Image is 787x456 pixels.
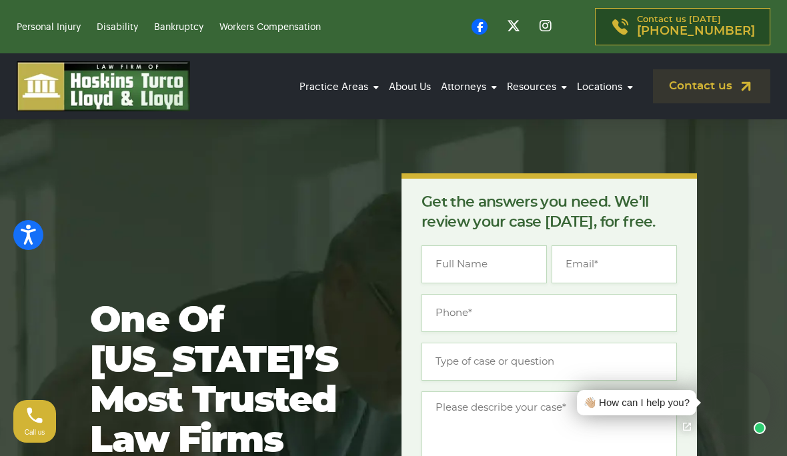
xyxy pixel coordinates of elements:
[422,245,547,283] input: Full Name
[637,25,755,38] span: [PHONE_NUMBER]
[154,23,203,32] a: Bankruptcy
[25,429,45,436] span: Call us
[422,343,677,381] input: Type of case or question
[438,69,500,105] a: Attorneys
[97,23,138,32] a: Disability
[504,69,570,105] a: Resources
[673,413,701,441] a: Open chat
[552,245,677,283] input: Email*
[385,69,434,105] a: About Us
[574,69,636,105] a: Locations
[17,61,190,111] img: logo
[422,294,677,332] input: Phone*
[219,23,321,32] a: Workers Compensation
[584,395,690,411] div: 👋🏼 How can I help you?
[422,192,677,232] p: Get the answers you need. We’ll review your case [DATE], for free.
[17,23,81,32] a: Personal Injury
[595,8,770,45] a: Contact us [DATE][PHONE_NUMBER]
[296,69,382,105] a: Practice Areas
[637,15,755,38] p: Contact us [DATE]
[653,69,770,103] a: Contact us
